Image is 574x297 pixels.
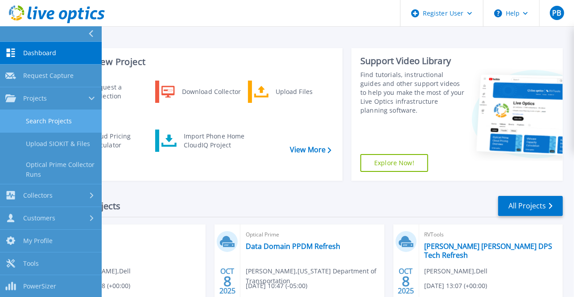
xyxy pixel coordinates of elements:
a: Cloud Pricing Calculator [63,130,154,152]
span: Data Domain [67,230,200,240]
div: Support Video Library [360,55,465,67]
span: PowerSizer [23,282,56,290]
a: Explore Now! [360,154,428,172]
div: Download Collector [178,83,245,101]
span: Optical Prime [246,230,379,240]
span: [DATE] 10:47 (-05:00) [246,281,307,291]
h3: Start a New Project [63,57,331,67]
div: Cloud Pricing Calculator [86,132,152,150]
a: Request a Collection [63,81,154,103]
div: Request a Collection [87,83,152,101]
span: 8 [223,277,231,285]
div: Find tutorials, instructional guides and other support videos to help you make the most of your L... [360,70,465,115]
span: Dashboard [23,49,56,57]
span: Tools [23,260,39,268]
span: 8 [402,277,410,285]
span: RVTools [425,230,557,240]
span: My Profile [23,237,53,245]
a: Data Domain PPDM Refresh [246,242,340,251]
a: All Projects [498,196,563,216]
span: [DATE] 13:07 (+00:00) [425,281,487,291]
span: [PERSON_NAME] , Dell [425,266,488,276]
a: Download Collector [155,81,247,103]
span: Customers [23,214,55,222]
div: Import Phone Home CloudIQ Project [179,132,249,150]
div: Upload Files [271,83,337,101]
span: PB [552,9,561,16]
span: Projects [23,94,47,102]
span: [PERSON_NAME] , [US_STATE] Department of Transportation [246,266,384,286]
span: Collectors [23,191,53,199]
a: View More [290,146,331,154]
a: [PERSON_NAME] [PERSON_NAME] DPS Tech Refresh [425,242,557,260]
span: Request Capture [23,72,74,80]
a: Upload Files [248,81,339,103]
